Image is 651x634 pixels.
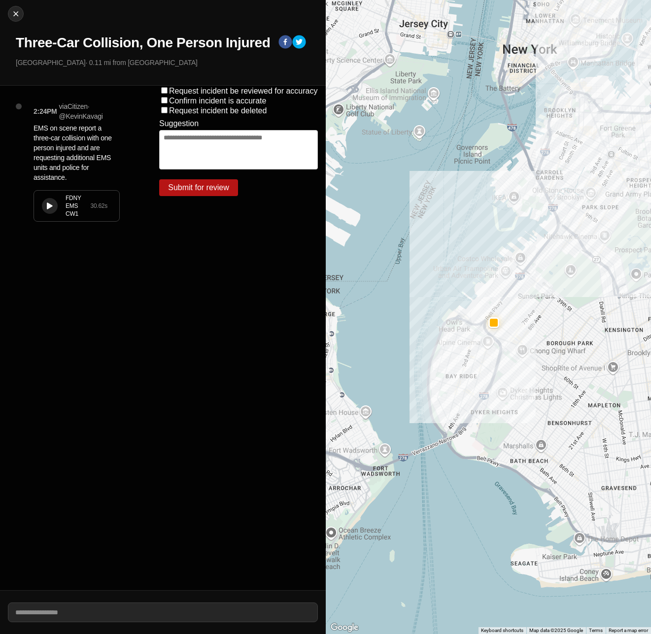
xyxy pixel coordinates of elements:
label: Request incident be reviewed for accuracy [169,87,318,95]
a: Report a map error [609,628,648,633]
label: Confirm incident is accurate [169,97,266,105]
span: Map data ©2025 Google [529,628,583,633]
p: 2:24PM [34,106,57,116]
div: 30.62 s [90,202,107,210]
button: twitter [292,35,306,51]
p: EMS on scene report a three-car collision with one person injured and are requesting additional E... [34,123,120,182]
button: facebook [278,35,292,51]
a: Terms (opens in new tab) [589,628,603,633]
button: cancel [8,6,24,22]
a: Open this area in Google Maps (opens a new window) [328,621,361,634]
p: [GEOGRAPHIC_DATA] · 0.11 mi from [GEOGRAPHIC_DATA] [16,58,318,67]
div: FDNY EMS CW1 [66,194,90,218]
img: Google [328,621,361,634]
label: Suggestion [159,119,199,128]
p: via Citizen · @ KevinKavagi [59,101,120,121]
img: cancel [11,9,21,19]
button: Keyboard shortcuts [481,627,523,634]
label: Request incident be deleted [169,106,267,115]
button: Submit for review [159,179,238,196]
h1: Three-Car Collision, One Person Injured [16,34,271,52]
